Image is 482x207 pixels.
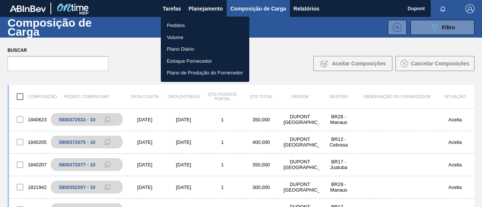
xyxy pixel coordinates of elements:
a: Volume [161,32,249,44]
a: Plano de Produção do Fornecedor [161,67,249,79]
a: Plano Diário [161,43,249,55]
a: Pedidos [161,20,249,32]
a: Estoque Fornecedor [161,55,249,67]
